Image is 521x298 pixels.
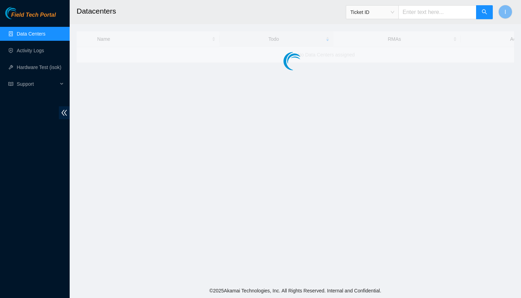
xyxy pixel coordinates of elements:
span: Ticket ID [350,7,394,17]
span: read [8,82,13,86]
a: Akamai TechnologiesField Tech Portal [5,13,56,22]
button: search [476,5,493,19]
img: Akamai Technologies [5,7,35,19]
a: Hardware Test (isok) [17,64,61,70]
span: search [482,9,487,16]
span: Field Tech Portal [11,12,56,18]
span: double-left [59,106,70,119]
a: Data Centers [17,31,45,37]
footer: © 2025 Akamai Technologies, Inc. All Rights Reserved. Internal and Confidential. [70,283,521,298]
button: I [498,5,512,19]
input: Enter text here... [398,5,476,19]
span: Support [17,77,58,91]
a: Activity Logs [17,48,44,53]
span: I [505,8,506,16]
